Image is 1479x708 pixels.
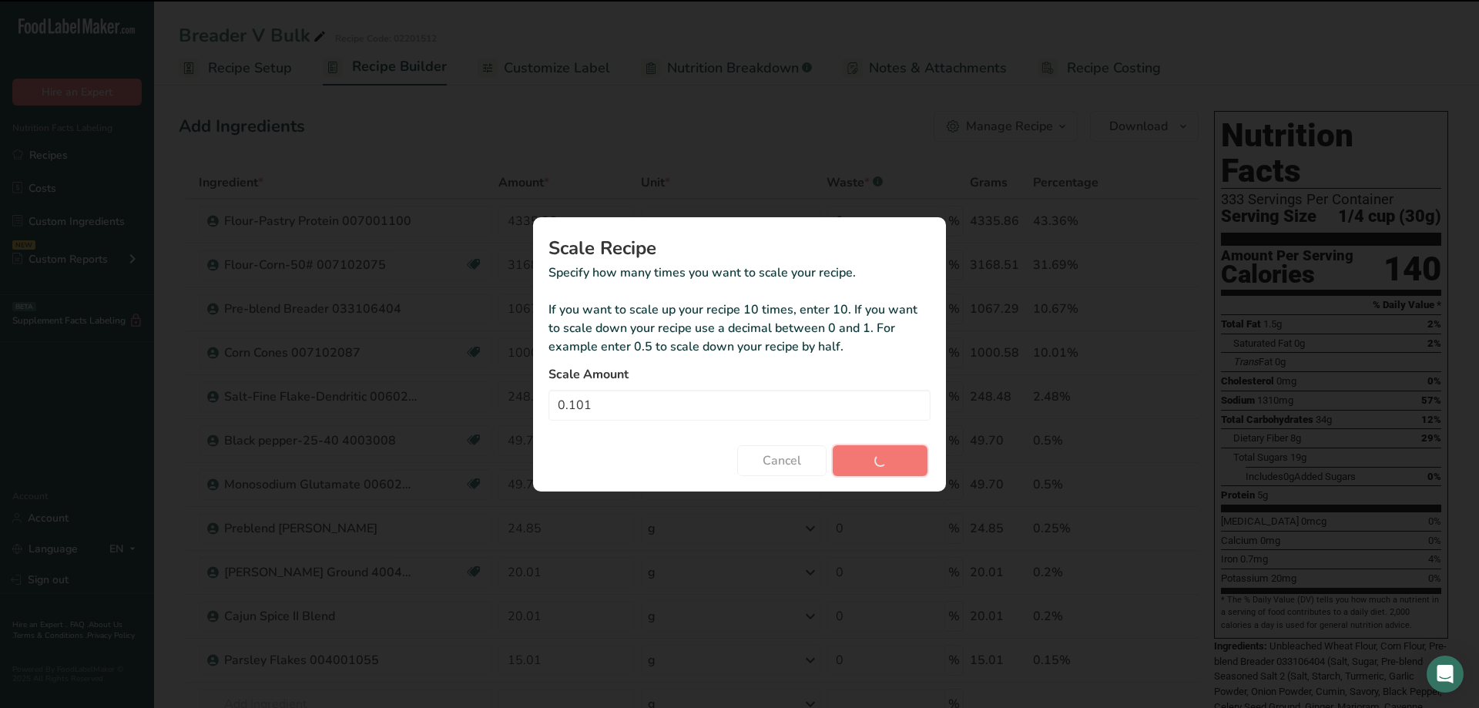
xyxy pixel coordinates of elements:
span: Scale Amount [548,365,629,384]
span: Cancel [763,451,801,470]
h1: Scale Recipe [548,239,931,257]
p: Specify how many times you want to scale your recipe. If you want to scale up your recipe 10 time... [548,263,931,356]
button: Cancel [737,445,827,476]
div: Open Intercom Messenger [1427,656,1464,693]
